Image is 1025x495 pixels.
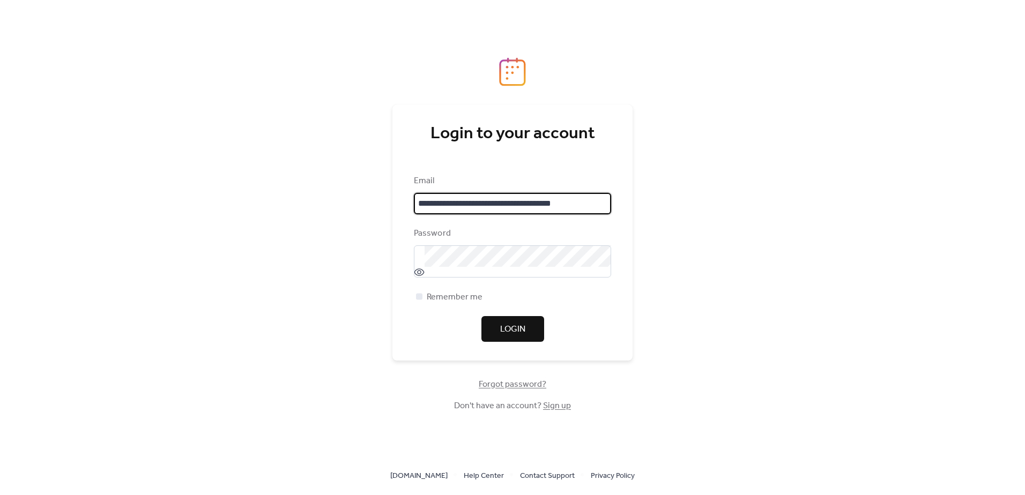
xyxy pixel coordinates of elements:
[390,469,448,482] a: [DOMAIN_NAME]
[454,400,571,412] span: Don't have an account?
[520,469,575,482] a: Contact Support
[520,470,575,483] span: Contact Support
[427,291,482,304] span: Remember me
[543,397,571,414] a: Sign up
[479,378,546,391] span: Forgot password?
[591,470,635,483] span: Privacy Policy
[414,175,609,187] div: Email
[500,323,525,336] span: Login
[479,381,546,387] a: Forgot password?
[591,469,635,482] a: Privacy Policy
[464,470,504,483] span: Help Center
[390,470,448,483] span: [DOMAIN_NAME]
[414,123,611,145] div: Login to your account
[481,316,544,342] button: Login
[499,57,526,86] img: logo
[464,469,504,482] a: Help Center
[414,227,609,240] div: Password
